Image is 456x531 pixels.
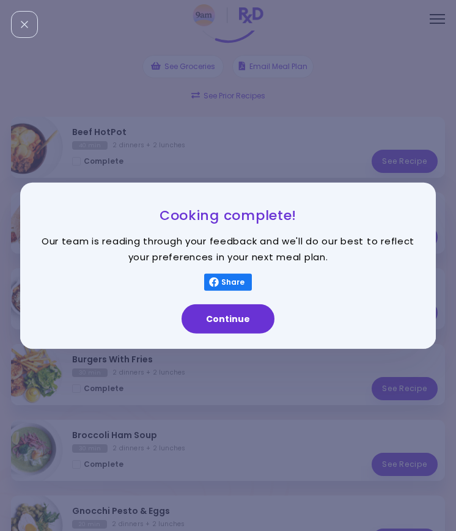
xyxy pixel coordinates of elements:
[35,233,421,265] p: Our team is reading through your feedback and we'll do our best to reflect your preferences in yo...
[204,274,252,291] button: Share
[182,304,274,334] button: Continue
[11,11,38,38] div: Close
[219,278,247,287] span: Share
[35,197,421,224] h3: Cooking complete!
